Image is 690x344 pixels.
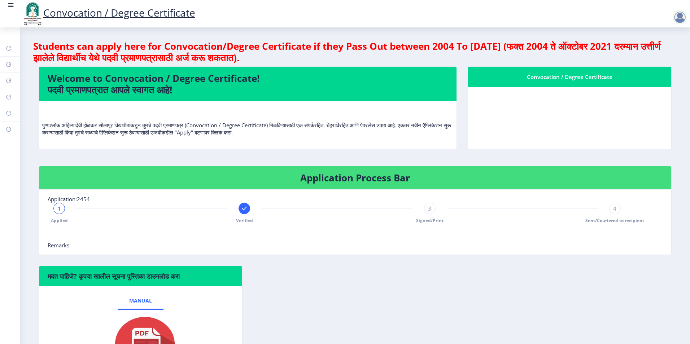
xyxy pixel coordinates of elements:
h6: मदत पाहिजे? कृपया खालील सूचना पुस्तिका डाउनलोड करा [48,272,233,281]
div: Convocation / Degree Certificate [477,72,663,81]
h4: Application Process Bar [48,172,663,184]
p: पुण्यश्लोक अहिल्यादेवी होळकर सोलापूर विद्यापीठाकडून तुमचे पदवी प्रमाणपत्र (Convocation / Degree C... [42,107,453,136]
span: 4 [613,205,616,212]
span: Application:2454 [48,195,90,203]
a: Convocation / Degree Certificate [22,6,195,19]
span: 1 [58,205,61,212]
a: Manual [118,292,163,309]
span: Signed/Print [416,217,444,224]
span: Applied [51,217,68,224]
span: Manual [129,298,152,304]
h4: Welcome to Convocation / Degree Certificate! पदवी प्रमाणपत्रात आपले स्वागत आहे! [48,72,448,96]
img: logo [22,1,43,26]
h4: Students can apply here for Convocation/Degree Certificate if they Pass Out between 2004 To [DATE... [33,40,677,63]
span: Remarks: [48,242,71,249]
span: Sent/Couriered to recipient [585,217,644,224]
span: 3 [428,205,431,212]
span: Verified [236,217,253,224]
